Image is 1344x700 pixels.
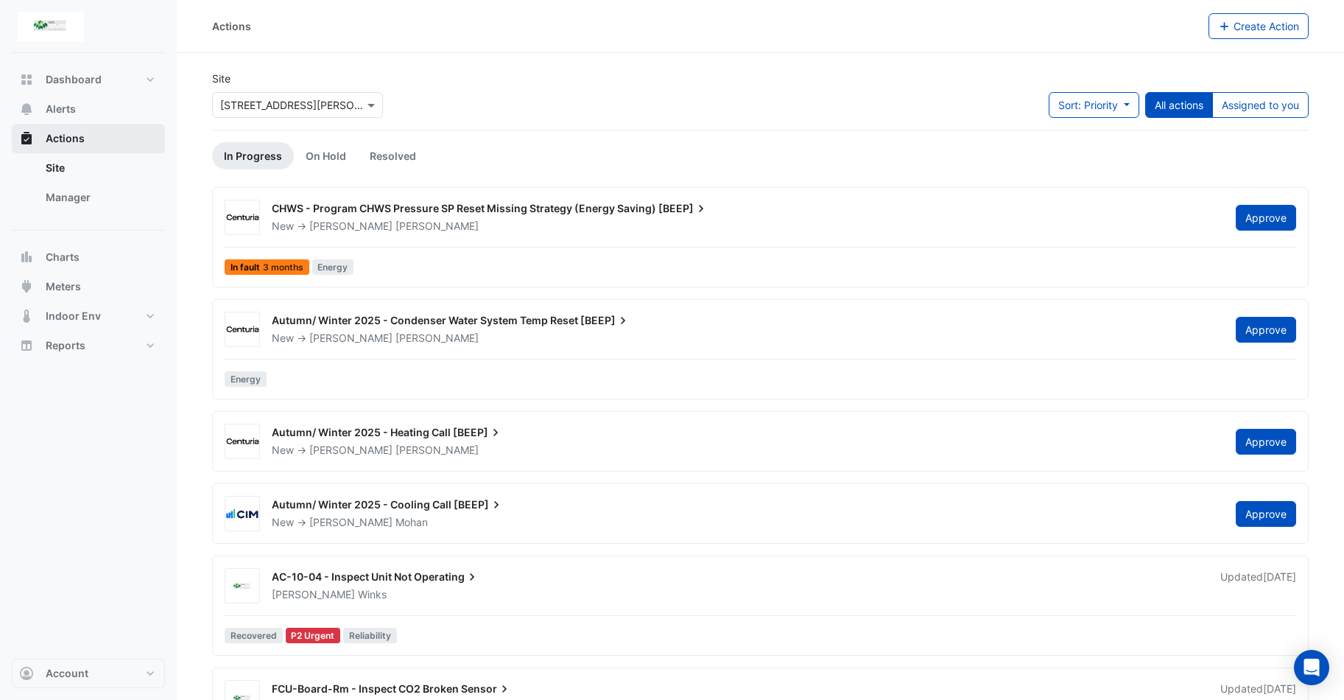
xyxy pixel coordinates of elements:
span: Thu 26-Jun-2025 08:13 AWST [1263,682,1296,695]
span: -> [297,332,306,344]
div: P2 Urgent [286,628,341,643]
span: Autumn/ Winter 2025 - Heating Call [272,426,451,438]
button: Sort: Priority [1049,92,1139,118]
a: In Progress [212,142,294,169]
span: New [272,332,294,344]
app-icon: Meters [19,279,34,294]
app-icon: Charts [19,250,34,265]
a: Manager [34,183,165,212]
div: Actions [212,18,251,34]
app-icon: Indoor Env [19,309,34,323]
span: [PERSON_NAME] [309,444,393,456]
div: Updated [1220,570,1296,602]
button: Indoor Env [12,301,165,331]
span: Reliability [343,628,397,643]
img: Company Logo [18,12,84,41]
span: -> [297,444,306,456]
span: Approve [1245,508,1287,520]
app-icon: Dashboard [19,72,34,87]
span: Approve [1245,211,1287,224]
span: Autumn/ Winter 2025 - Condenser Water System Temp Reset [272,314,578,326]
app-icon: Reports [19,338,34,353]
span: New [272,444,294,456]
span: New [272,516,294,528]
span: Recovered [225,628,283,643]
span: [PERSON_NAME] [272,588,355,601]
span: Alerts [46,102,76,116]
label: Site [212,71,231,86]
img: Centuria [225,323,259,337]
span: [BEEP] [658,201,708,216]
button: Approve [1236,501,1296,527]
span: Indoor Env [46,309,101,323]
span: Approve [1245,435,1287,448]
span: [PERSON_NAME] [395,443,479,458]
span: 3 months [263,263,303,272]
span: Reports [46,338,85,353]
span: [PERSON_NAME] [395,331,479,346]
span: Wed 02-Jul-2025 07:24 AWST [1263,570,1296,583]
a: Resolved [358,142,428,169]
span: Sort: Priority [1058,99,1118,111]
span: [PERSON_NAME] [309,220,393,232]
img: CIM [225,507,259,522]
span: Approve [1245,323,1287,336]
img: Centuria [225,435,259,449]
button: Approve [1236,317,1296,343]
span: In fault [225,259,309,275]
span: Account [46,666,88,681]
span: [PERSON_NAME] [395,219,479,234]
a: Site [34,153,165,183]
span: Autumn/ Winter 2025 - Cooling Call [272,498,451,511]
button: Meters [12,272,165,301]
button: All actions [1145,92,1213,118]
button: Actions [12,124,165,153]
span: [PERSON_NAME] [309,516,393,528]
app-icon: Actions [19,131,34,146]
span: -> [297,516,306,528]
button: Assigned to you [1212,92,1309,118]
span: Winks [358,587,387,602]
span: [BEEP] [454,497,504,512]
button: Charts [12,242,165,272]
span: Actions [46,131,85,146]
span: -> [297,220,306,232]
span: CHWS - Program CHWS Pressure SP Reset Missing Strategy (Energy Saving) [272,202,656,214]
span: Dashboard [46,72,102,87]
div: Open Intercom Messenger [1294,650,1329,685]
button: Approve [1236,429,1296,455]
span: Create Action [1234,20,1299,32]
span: Energy [312,259,354,275]
span: Charts [46,250,80,265]
span: [BEEP] [580,313,630,328]
span: Energy [225,371,267,387]
span: [BEEP] [453,425,503,440]
span: Meters [46,279,81,294]
button: Reports [12,331,165,360]
img: Centuria [225,211,259,225]
button: Create Action [1208,13,1309,39]
span: New [272,220,294,232]
span: [PERSON_NAME] [309,332,393,344]
a: On Hold [294,142,358,169]
span: Mohan [395,515,428,530]
span: FCU-Board-Rm - Inspect CO2 Broken [272,682,459,695]
app-icon: Alerts [19,102,34,116]
span: Operating [414,570,479,584]
button: Approve [1236,205,1296,231]
img: WABMS [225,579,259,594]
button: Dashboard [12,65,165,94]
button: Account [12,659,165,688]
span: AC-10-04 - Inspect Unit Not [272,570,412,583]
span: Sensor [461,682,512,696]
div: Actions [12,153,165,218]
button: Alerts [12,94,165,124]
